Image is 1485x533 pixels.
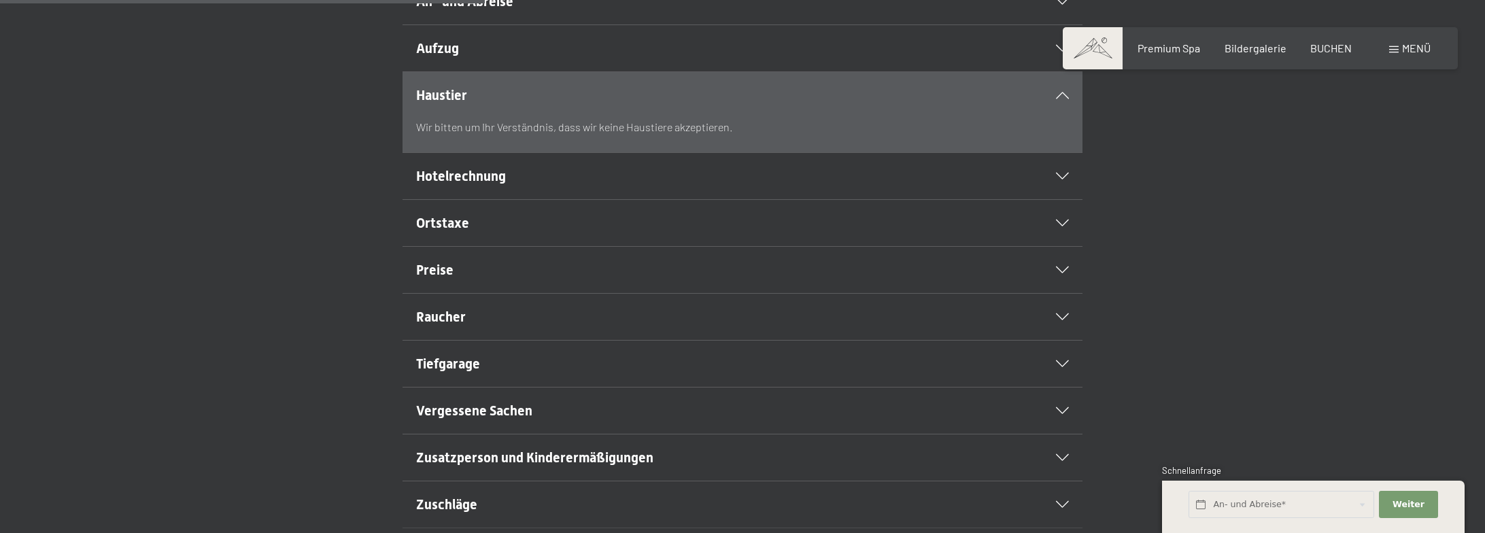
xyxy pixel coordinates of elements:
span: Zusatzperson und Kinderermäßigungen [416,449,653,466]
span: Haustier [416,87,467,103]
span: Preise [416,262,454,278]
p: Wir bitten um Ihr Verständnis, dass wir keine Haustiere akzeptieren. [416,118,1069,136]
span: Schnellanfrage [1162,465,1221,476]
a: BUCHEN [1310,41,1352,54]
span: Zuschläge [416,496,477,513]
span: Vergessene Sachen [416,402,532,419]
span: Hotelrechnung [416,168,506,184]
button: Weiter [1379,491,1437,519]
span: Tiefgarage [416,356,480,372]
a: Bildergalerie [1225,41,1286,54]
span: Weiter [1393,498,1424,511]
span: Aufzug [416,40,459,56]
span: Menü [1402,41,1431,54]
a: Premium Spa [1138,41,1200,54]
span: Raucher [416,309,466,325]
span: Ortstaxe [416,215,469,231]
